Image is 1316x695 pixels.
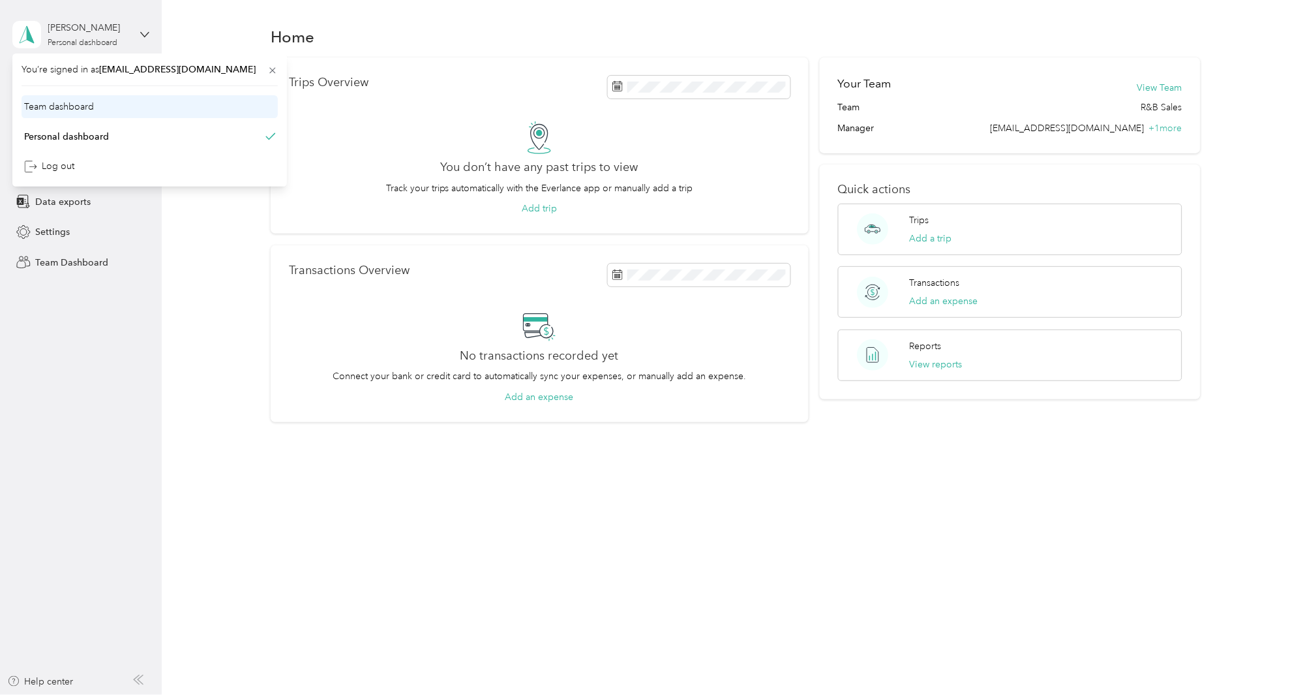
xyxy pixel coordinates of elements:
[24,130,109,144] div: Personal dashboard
[7,675,74,688] button: Help center
[24,159,74,173] div: Log out
[35,225,70,239] span: Settings
[386,181,693,195] p: Track your trips automatically with the Everlance app or manually add a trip
[910,276,960,290] p: Transactions
[910,358,963,371] button: View reports
[522,202,557,215] button: Add trip
[441,161,638,174] h2: You don’t have any past trips to view
[1141,100,1182,114] span: R&B Sales
[1137,81,1182,95] button: View Team
[35,256,108,270] span: Team Dashboard
[289,264,410,277] p: Transactions Overview
[910,232,952,245] button: Add a trip
[910,339,942,353] p: Reports
[991,123,1144,134] span: [EMAIL_ADDRESS][DOMAIN_NAME]
[48,21,130,35] div: [PERSON_NAME]
[838,76,891,92] h2: Your Team
[910,294,978,308] button: Add an expense
[1149,123,1182,134] span: + 1 more
[910,213,929,227] p: Trips
[24,100,94,114] div: Team dashboard
[838,183,1182,196] p: Quick actions
[99,64,256,75] span: [EMAIL_ADDRESS][DOMAIN_NAME]
[1243,622,1316,695] iframe: Everlance-gr Chat Button Frame
[838,100,860,114] span: Team
[35,195,91,209] span: Data exports
[22,63,278,76] span: You’re signed in as
[289,76,368,89] p: Trips Overview
[333,369,746,383] p: Connect your bank or credit card to automatically sync your expenses, or manually add an expense.
[838,121,875,135] span: Manager
[505,390,574,404] button: Add an expense
[48,39,118,47] div: Personal dashboard
[271,30,314,44] h1: Home
[460,349,619,363] h2: No transactions recorded yet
